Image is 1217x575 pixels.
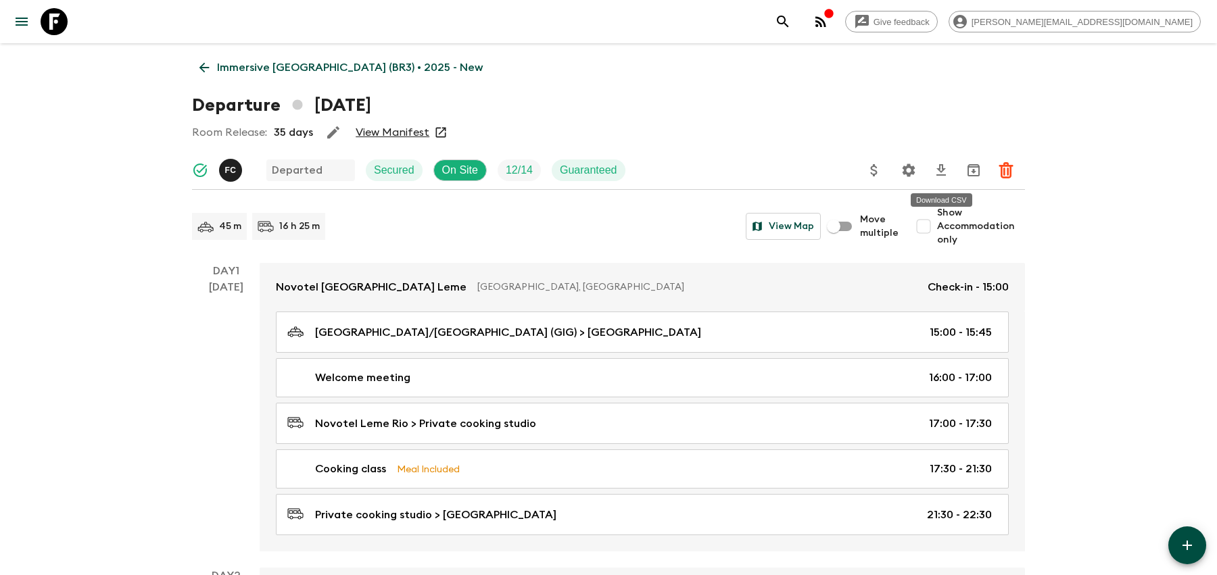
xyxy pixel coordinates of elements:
a: Novotel Leme Rio > Private cooking studio17:00 - 17:30 [276,403,1009,444]
span: [PERSON_NAME][EMAIL_ADDRESS][DOMAIN_NAME] [964,17,1200,27]
p: Novotel [GEOGRAPHIC_DATA] Leme [276,279,467,295]
p: Check-in - 15:00 [928,279,1009,295]
a: Give feedback [845,11,938,32]
p: 21:30 - 22:30 [927,507,992,523]
p: 45 m [219,220,241,233]
p: Room Release: [192,124,267,141]
div: [PERSON_NAME][EMAIL_ADDRESS][DOMAIN_NAME] [949,11,1201,32]
a: Immersive [GEOGRAPHIC_DATA] (BR3) • 2025 - New [192,54,490,81]
div: Download CSV [911,193,972,207]
div: [DATE] [209,279,243,551]
p: [GEOGRAPHIC_DATA]/[GEOGRAPHIC_DATA] (GIG) > [GEOGRAPHIC_DATA] [315,324,701,341]
button: menu [8,8,35,35]
p: 17:30 - 21:30 [930,461,992,477]
a: View Manifest [356,126,429,139]
a: Cooking classMeal Included17:30 - 21:30 [276,449,1009,489]
p: 17:00 - 17:30 [929,416,992,432]
button: Settings [895,157,922,184]
button: Update Price, Early Bird Discount and Costs [861,157,888,184]
p: Guaranteed [560,162,617,178]
p: Welcome meeting [315,370,410,386]
p: Cooking class [315,461,386,477]
a: Novotel [GEOGRAPHIC_DATA] Leme[GEOGRAPHIC_DATA], [GEOGRAPHIC_DATA]Check-in - 15:00 [260,263,1025,311]
p: 12 / 14 [506,162,533,178]
p: 35 days [274,124,313,141]
button: Delete [993,157,1020,184]
p: Day 1 [192,263,260,279]
a: [GEOGRAPHIC_DATA]/[GEOGRAPHIC_DATA] (GIG) > [GEOGRAPHIC_DATA]15:00 - 15:45 [276,311,1009,353]
p: 16:00 - 17:00 [929,370,992,386]
span: Show Accommodation only [937,206,1025,247]
p: 16 h 25 m [279,220,320,233]
p: Secured [374,162,414,178]
div: On Site [433,159,487,181]
button: View Map [746,213,821,240]
a: Private cooking studio > [GEOGRAPHIC_DATA]21:30 - 22:30 [276,494,1009,535]
span: Felipe Cavalcanti [219,163,245,174]
button: Download CSV [928,157,955,184]
p: 15:00 - 15:45 [930,324,992,341]
p: Private cooking studio > [GEOGRAPHIC_DATA] [315,507,556,523]
p: [GEOGRAPHIC_DATA], [GEOGRAPHIC_DATA] [477,280,917,294]
div: Trip Fill [498,159,541,181]
button: search adventures [769,8,796,35]
a: Welcome meeting16:00 - 17:00 [276,358,1009,397]
p: Meal Included [397,461,460,476]
button: Archive (Completed, Cancelled or Unsynced Departures only) [960,157,987,184]
div: Secured [366,159,423,181]
p: Immersive [GEOGRAPHIC_DATA] (BR3) • 2025 - New [217,59,483,76]
h1: Departure [DATE] [192,92,371,119]
p: On Site [442,162,478,178]
span: Give feedback [866,17,937,27]
p: Novotel Leme Rio > Private cooking studio [315,416,536,432]
svg: Synced Successfully [192,162,208,178]
span: Move multiple [860,213,899,240]
p: Departed [272,162,323,178]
